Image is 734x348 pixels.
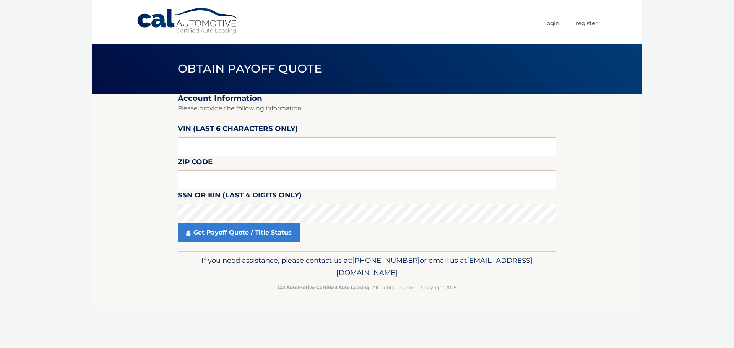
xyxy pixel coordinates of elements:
span: Obtain Payoff Quote [178,62,322,76]
a: Register [576,17,598,29]
p: Please provide the following information. [178,103,556,114]
p: - All Rights Reserved - Copyright 2025 [183,283,551,291]
a: Cal Automotive [136,8,240,35]
a: Login [545,17,559,29]
span: [PHONE_NUMBER] [352,256,420,265]
p: If you need assistance, please contact us at: or email us at [183,254,551,279]
label: VIN (last 6 characters only) [178,123,298,137]
h2: Account Information [178,94,556,103]
a: Get Payoff Quote / Title Status [178,223,300,242]
label: Zip Code [178,156,213,170]
label: SSN or EIN (last 4 digits only) [178,189,302,204]
strong: Cal Automotive Certified Auto Leasing [278,285,369,290]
